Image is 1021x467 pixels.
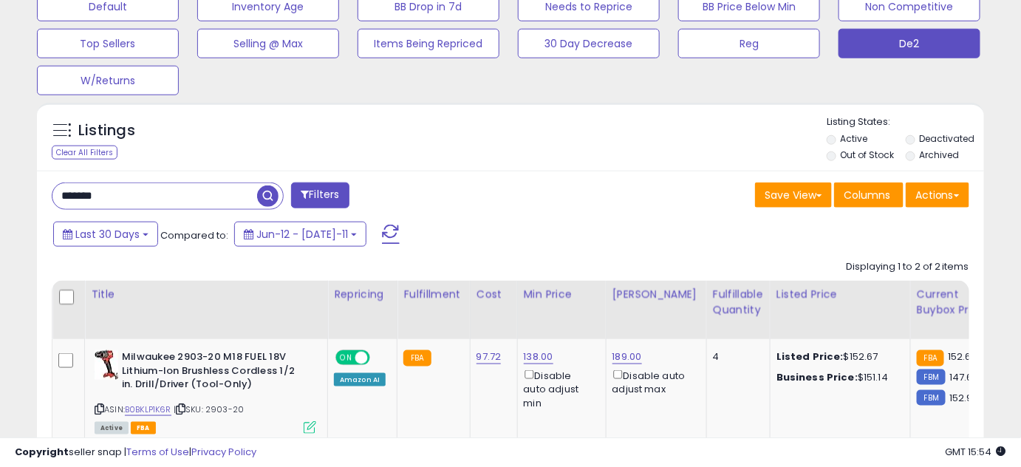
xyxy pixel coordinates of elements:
[37,29,179,58] button: Top Sellers
[917,287,993,318] div: Current Buybox Price
[839,29,980,58] button: De2
[95,422,129,434] span: All listings currently available for purchase on Amazon
[37,66,179,95] button: W/Returns
[946,445,1006,459] span: 2025-08-11 15:54 GMT
[477,287,511,302] div: Cost
[15,445,69,459] strong: Copyright
[131,422,156,434] span: FBA
[53,222,158,247] button: Last 30 Days
[776,350,899,364] div: $152.67
[713,287,764,318] div: Fulfillable Quantity
[95,350,118,380] img: 413lXhdPufL._SL40_.jpg
[840,149,894,161] label: Out of Stock
[174,403,244,415] span: | SKU: 2903-20
[713,350,759,364] div: 4
[368,352,392,364] span: OFF
[403,287,463,302] div: Fulfillment
[403,350,431,367] small: FBA
[920,149,960,161] label: Archived
[477,350,502,364] a: 97.72
[920,132,975,145] label: Deactivated
[52,146,117,160] div: Clear All Filters
[846,260,969,274] div: Displaying 1 to 2 of 2 items
[917,369,946,385] small: FBM
[524,367,595,410] div: Disable auto adjust min
[334,373,386,386] div: Amazon AI
[160,228,228,242] span: Compared to:
[827,115,984,129] p: Listing States:
[949,370,979,384] span: 147.69
[917,350,944,367] small: FBA
[197,29,339,58] button: Selling @ Max
[78,120,135,141] h5: Listings
[678,29,820,58] button: Reg
[518,29,660,58] button: 30 Day Decrease
[291,183,349,208] button: Filters
[612,287,700,302] div: [PERSON_NAME]
[948,350,977,364] span: 152.67
[358,29,499,58] button: Items Being Repriced
[234,222,366,247] button: Jun-12 - [DATE]-11
[776,350,844,364] b: Listed Price:
[191,445,256,459] a: Privacy Policy
[334,287,391,302] div: Repricing
[776,370,858,384] b: Business Price:
[256,227,348,242] span: Jun-12 - [DATE]-11
[612,367,695,396] div: Disable auto adjust max
[840,132,867,145] label: Active
[524,350,553,364] a: 138.00
[122,350,301,395] b: Milwaukee 2903-20 M18 FUEL 18V Lithium-Ion Brushless Cordless 1/2 in. Drill/Driver (Tool-Only)
[15,446,256,460] div: seller snap | |
[906,183,969,208] button: Actions
[949,391,979,405] span: 152.99
[91,287,321,302] div: Title
[75,227,140,242] span: Last 30 Days
[125,403,171,416] a: B0BKLP1K6R
[612,350,642,364] a: 189.00
[755,183,832,208] button: Save View
[917,390,946,406] small: FBM
[337,352,355,364] span: ON
[126,445,189,459] a: Terms of Use
[776,287,904,302] div: Listed Price
[776,371,899,384] div: $151.14
[834,183,904,208] button: Columns
[844,188,890,202] span: Columns
[524,287,600,302] div: Min Price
